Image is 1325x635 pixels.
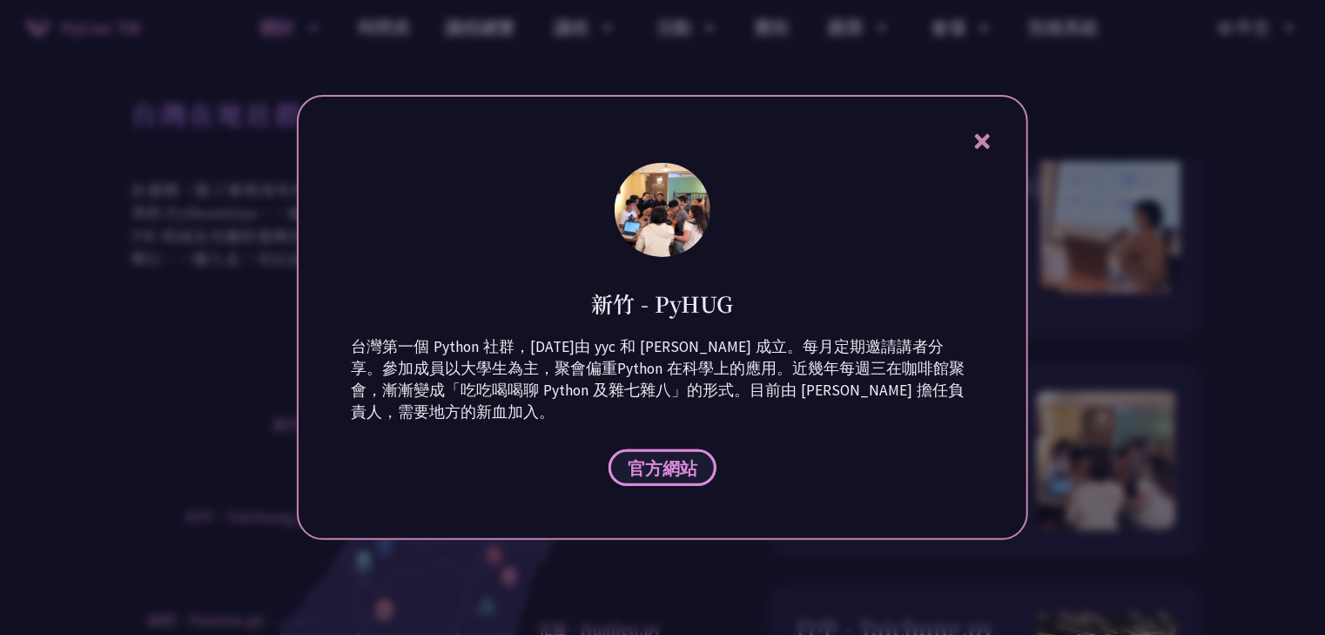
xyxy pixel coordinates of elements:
p: 台灣第一個 Python 社群，[DATE]由 yyc 和 [PERSON_NAME] 成立。每月定期邀請講者分享。參加成員以大學生為主，聚會偏重Python 在科學上的應用。近幾年每週三在咖啡... [351,336,974,423]
img: photo [615,163,710,256]
a: 官方網站 [609,449,716,486]
h1: 新竹 - PyHUG [592,288,734,319]
span: 官方網站 [628,457,697,479]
